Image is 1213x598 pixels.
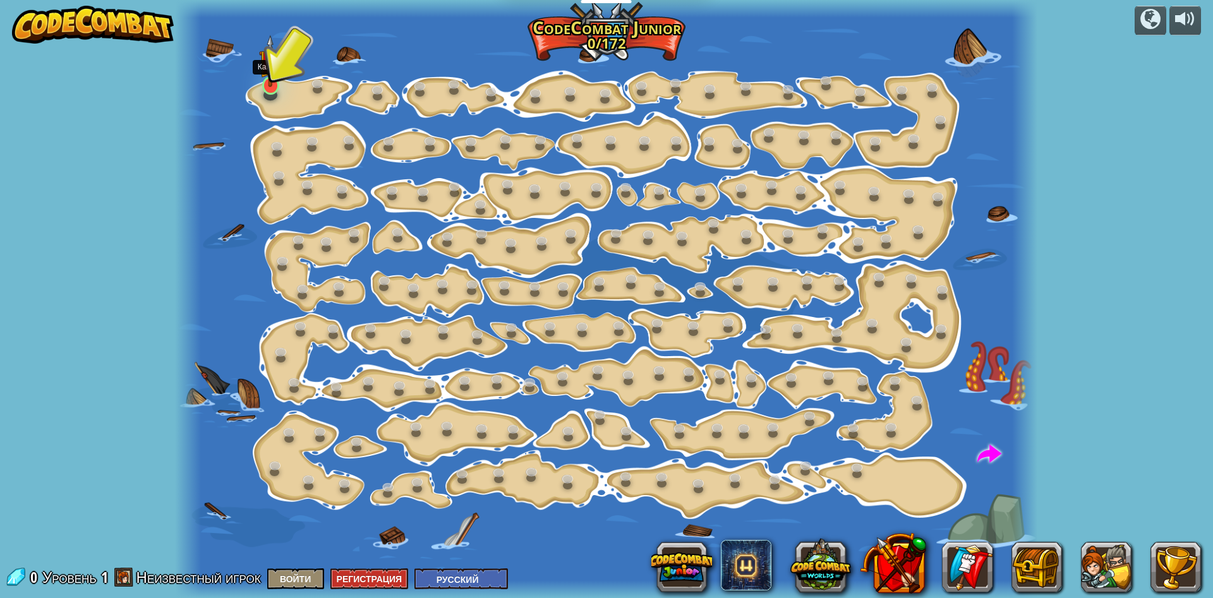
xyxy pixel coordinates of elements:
[136,567,261,587] span: Неизвестный игрок
[42,567,97,588] span: Уровень
[30,567,41,587] span: 0
[259,35,282,87] img: level-banner-unstarted.png
[1135,6,1166,35] button: Кампании
[101,567,108,587] span: 1
[267,568,324,589] button: Войти
[12,6,174,44] img: CodeCombat - Learn how to code by playing a game
[330,568,409,589] button: Регистрация
[1169,6,1201,35] button: Регулировать громкость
